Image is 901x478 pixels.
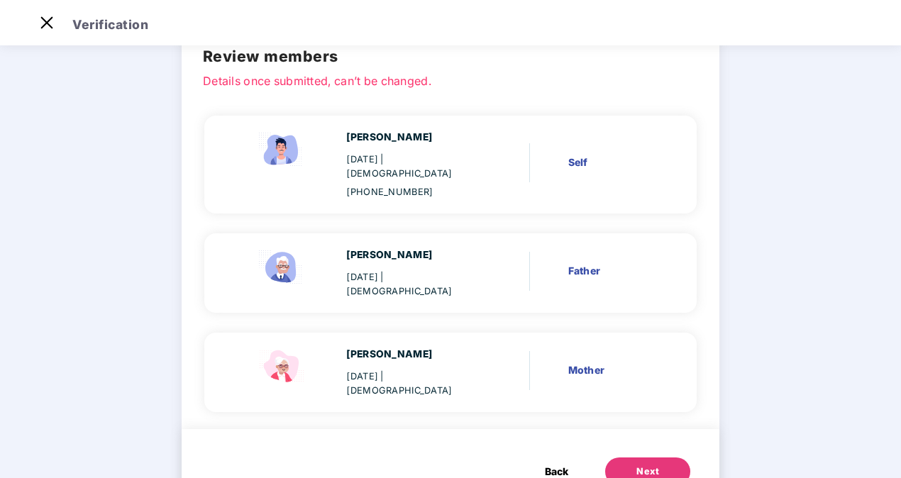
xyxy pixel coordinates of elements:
[346,152,478,181] div: [DATE]
[203,45,698,68] h2: Review members
[346,130,478,145] div: [PERSON_NAME]
[346,270,478,299] div: [DATE]
[203,72,698,85] p: Details once submitted, can’t be changed.
[568,155,656,170] div: Self
[253,248,310,287] img: svg+xml;base64,PHN2ZyBpZD0iRmF0aGVyX2ljb24iIHhtbG5zPSJodHRwOi8vd3d3LnczLm9yZy8yMDAwL3N2ZyIgeG1sbn...
[253,130,310,169] img: svg+xml;base64,PHN2ZyBpZD0iRW1wbG95ZWVfbWFsZSIgeG1sbnM9Imh0dHA6Ly93d3cudzMub3JnLzIwMDAvc3ZnIiB3aW...
[346,347,478,362] div: [PERSON_NAME]
[346,369,478,398] div: [DATE]
[568,362,656,378] div: Mother
[346,185,478,199] div: [PHONE_NUMBER]
[253,347,310,387] img: svg+xml;base64,PHN2ZyB4bWxucz0iaHR0cDovL3d3dy53My5vcmcvMjAwMC9zdmciIHdpZHRoPSI1NCIgaGVpZ2h0PSIzOC...
[568,263,656,279] div: Father
[346,248,478,263] div: [PERSON_NAME]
